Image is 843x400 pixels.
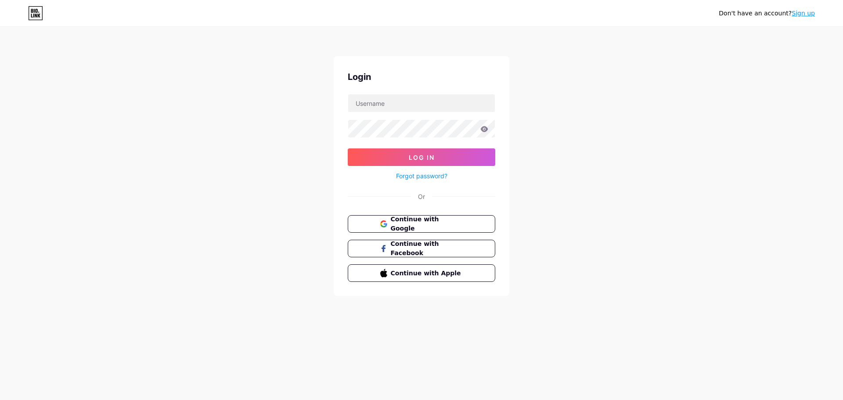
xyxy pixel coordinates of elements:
[348,70,495,83] div: Login
[348,264,495,282] button: Continue with Apple
[391,269,463,278] span: Continue with Apple
[792,10,815,17] a: Sign up
[348,240,495,257] button: Continue with Facebook
[418,192,425,201] div: Or
[719,9,815,18] div: Don't have an account?
[348,215,495,233] button: Continue with Google
[348,148,495,166] button: Log In
[391,215,463,233] span: Continue with Google
[348,94,495,112] input: Username
[396,171,447,180] a: Forgot password?
[391,239,463,258] span: Continue with Facebook
[409,154,435,161] span: Log In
